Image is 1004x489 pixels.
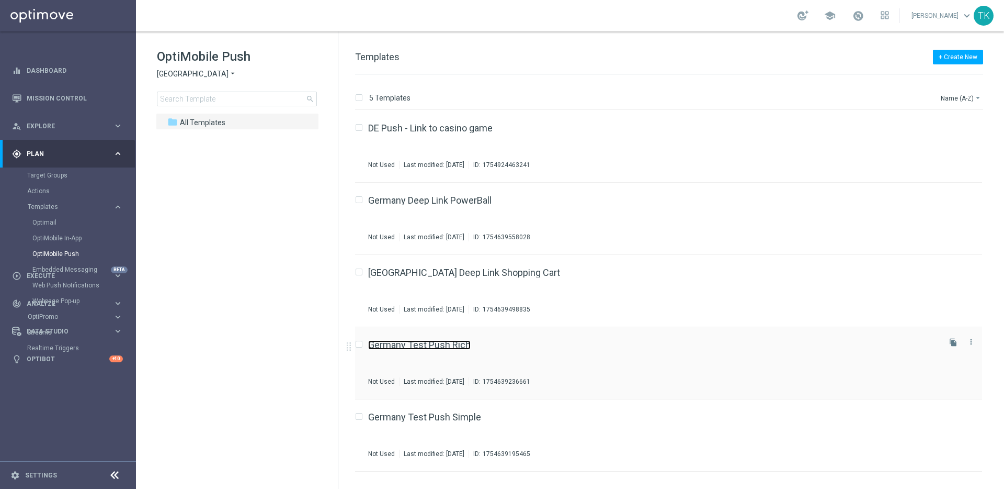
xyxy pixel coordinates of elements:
a: Mission Control [27,84,123,112]
a: DE Push - Link to casino game [368,124,493,133]
h1: OptiMobile Push [157,48,317,65]
div: Execute [12,271,113,281]
a: OptiMobile Push [32,250,109,258]
div: Templates [28,204,113,210]
div: Not Used [368,233,395,241]
i: folder [167,117,178,127]
div: Analyze [12,299,113,308]
button: Data Studio keyboard_arrow_right [12,327,123,336]
a: [PERSON_NAME]keyboard_arrow_down [910,8,974,24]
a: Settings [25,472,57,479]
div: OptiMobile In-App [32,230,135,246]
div: ID: [469,305,530,314]
div: Not Used [368,450,395,458]
div: Press SPACE to select this row. [345,399,1002,472]
i: keyboard_arrow_right [113,202,123,212]
div: Press SPACE to select this row. [345,183,1002,255]
div: Optibot [12,345,123,373]
div: Not Used [368,305,395,314]
div: Last modified: [DATE] [400,450,469,458]
span: [GEOGRAPHIC_DATA] [157,69,229,79]
div: Last modified: [DATE] [400,377,469,386]
span: Templates [28,204,102,210]
i: arrow_drop_down [229,69,237,79]
button: Name (A-Z)arrow_drop_down [940,92,983,104]
button: person_search Explore keyboard_arrow_right [12,122,123,130]
i: arrow_drop_down [974,94,982,102]
a: Target Groups [27,171,109,180]
div: ID: [469,233,530,241]
div: TK [974,6,994,26]
a: Actions [27,187,109,195]
div: ID: [469,450,530,458]
i: lightbulb [12,354,21,364]
div: Templates [27,199,135,309]
i: keyboard_arrow_right [113,326,123,336]
div: 1754924463241 [483,161,530,169]
a: OptiMobile In-App [32,234,109,242]
i: keyboard_arrow_right [113,121,123,131]
button: + Create New [933,50,983,64]
i: more_vert [967,338,975,346]
div: Not Used [368,161,395,169]
button: Mission Control [12,94,123,103]
div: 1754639236661 [483,377,530,386]
i: file_copy [949,338,957,347]
i: equalizer [12,66,21,75]
button: equalizer Dashboard [12,66,123,75]
span: Templates [180,118,225,127]
div: Not Used [368,377,395,386]
a: Germany Test Push Rich [368,340,471,350]
a: Dashboard [27,57,123,84]
span: Explore [27,123,113,129]
button: Templates keyboard_arrow_right [27,203,123,211]
div: 1754639558028 [483,233,530,241]
a: Germany Test Push Simple [368,413,481,422]
i: keyboard_arrow_right [113,271,123,281]
i: keyboard_arrow_right [113,149,123,159]
span: Execute [27,273,113,279]
div: Last modified: [DATE] [400,233,469,241]
a: Germany Deep Link PowerBall [368,196,492,205]
div: ID: [469,377,530,386]
div: Last modified: [DATE] [400,305,469,314]
div: Last modified: [DATE] [400,161,469,169]
i: gps_fixed [12,149,21,159]
i: keyboard_arrow_right [113,298,123,308]
div: Press SPACE to select this row. [345,110,1002,183]
button: lightbulb Optibot +10 [12,355,123,363]
i: play_circle_outline [12,271,21,281]
i: person_search [12,121,21,131]
div: 1754639498835 [483,305,530,314]
div: 1754639195465 [483,450,530,458]
a: [GEOGRAPHIC_DATA] Deep Link Shopping Cart [368,268,560,277]
div: Explore [12,121,113,131]
button: track_changes Analyze keyboard_arrow_right [12,299,123,308]
span: Analyze [27,301,113,307]
button: [GEOGRAPHIC_DATA] arrow_drop_down [157,69,237,79]
i: settings [10,471,20,480]
button: file_copy [946,336,960,349]
button: play_circle_outline Execute keyboard_arrow_right [12,272,123,280]
span: Plan [27,151,113,157]
div: Actions [27,183,135,199]
div: Target Groups [27,168,135,183]
span: school [824,10,836,21]
a: Optibot [27,345,109,373]
button: more_vert [966,336,976,348]
span: Data Studio [27,328,113,335]
input: Search Template [157,92,317,106]
button: gps_fixed Plan keyboard_arrow_right [12,150,123,158]
div: Press SPACE to select this row. [345,255,1002,327]
div: Plan [12,149,113,159]
span: search [306,95,314,103]
div: +10 [109,355,123,362]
